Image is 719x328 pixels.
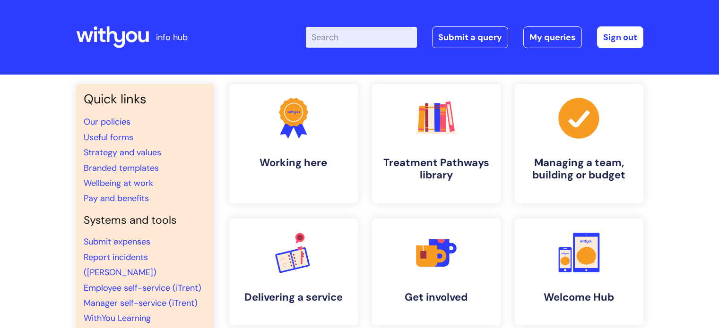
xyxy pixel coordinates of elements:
h3: Quick links [84,92,207,107]
a: Our policies [84,116,130,127]
a: Submit a query [432,26,508,48]
a: Employee self-service (iTrent) [84,282,201,294]
a: Useful forms [84,132,133,143]
div: | - [306,26,643,48]
h4: Managing a team, building or budget [522,157,636,182]
h4: Welcome Hub [522,291,636,303]
a: Submit expenses [84,236,150,247]
h4: Systems and tools [84,214,207,227]
h4: Get involved [380,291,493,303]
h4: Delivering a service [237,291,350,303]
p: info hub [156,30,188,45]
a: Managing a team, building or budget [515,84,643,203]
a: Strategy and values [84,147,161,158]
h4: Treatment Pathways library [380,157,493,182]
a: Pay and benefits [84,193,149,204]
input: Search [306,27,417,48]
a: Manager self-service (iTrent) [84,297,198,309]
a: My queries [523,26,582,48]
a: Wellbeing at work [84,177,153,189]
a: Get involved [372,219,501,325]
a: Treatment Pathways library [372,84,501,203]
h4: Working here [237,157,350,169]
a: WithYou Learning [84,312,151,324]
a: Working here [229,84,358,203]
a: Delivering a service [229,219,358,325]
a: Welcome Hub [515,219,643,325]
a: Branded templates [84,162,159,174]
a: Report incidents ([PERSON_NAME]) [84,252,156,278]
a: Sign out [597,26,643,48]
